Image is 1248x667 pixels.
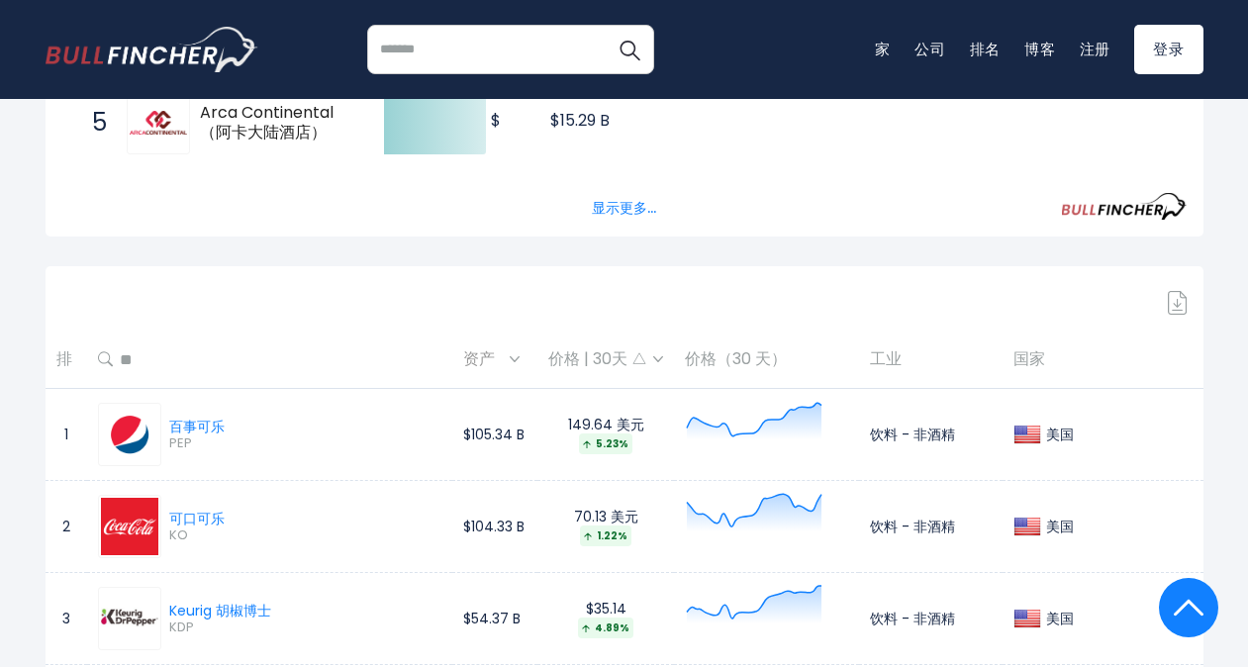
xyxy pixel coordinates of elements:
button: 搜索 [605,25,654,74]
span: KO [169,527,225,544]
td: 3 [46,573,87,665]
td: $105.34 B [452,389,537,481]
div: 美国 [1041,518,1074,535]
font: 价格 | 30天 [548,349,627,370]
span: Arca Continental（阿卡大陆酒店） [200,103,349,144]
font: 149.64 美元 [568,415,644,434]
span: PEP [169,435,225,452]
span: 5 [82,106,102,140]
font: 4.89% [595,622,629,633]
th: 工业 [859,331,1003,389]
div: 美国 [1041,426,1074,443]
td: 饮料 - 非酒精 [859,573,1003,665]
div: Keurig 胡椒博士 [169,602,271,619]
td: $104.33 B [452,481,537,573]
a: 注册 [1080,39,1111,59]
button: 显示更多... [580,192,668,225]
span: KDP [169,619,271,636]
img: KO.png [101,498,158,555]
img: 红腹鱼标志 [46,27,258,72]
img: Arca Continental [130,111,187,135]
text: $ $15.29 B [491,109,610,132]
td: 2 [46,481,87,573]
div: 百事可乐 [169,418,225,435]
a: 家 [875,39,891,59]
a: 百事可乐 PEP [98,403,225,466]
a: 进入首页 [46,27,258,72]
a: 博客 [1024,39,1056,59]
th: 价格（30 天） [674,331,859,389]
td: 1 [46,389,87,481]
a: 登录 [1134,25,1203,74]
font: 5.23% [596,438,628,449]
td: 饮料 - 非酒精 [859,389,1003,481]
a: Keurig 胡椒博士 KDP [98,587,271,650]
font: $35.14 [586,599,626,619]
img: KDP.png [101,590,158,647]
th: 排 [46,331,87,389]
span: 资产 [463,344,505,375]
a: 可口可乐 KO [98,495,225,558]
td: $54.37 B [452,573,537,665]
td: 饮料 - 非酒精 [859,481,1003,573]
div: 可口可乐 [169,510,225,527]
tspan: 15.29 B [501,109,550,132]
div: 美国 [1041,610,1074,627]
font: 70.13 美元 [574,507,638,526]
a: 公司 [914,39,946,59]
a: 排名 [970,39,1002,59]
font: 1.22% [597,530,627,541]
img: PEP.png [101,406,158,463]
